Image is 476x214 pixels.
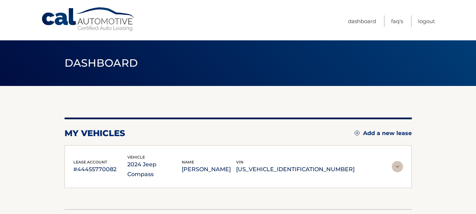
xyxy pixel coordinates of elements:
p: [US_VEHICLE_IDENTIFICATION_NUMBER] [236,165,355,174]
p: [PERSON_NAME] [182,165,236,174]
a: Logout [418,15,435,27]
span: Dashboard [65,56,138,69]
a: FAQ's [391,15,403,27]
h2: my vehicles [65,128,125,139]
img: add.svg [355,131,360,135]
p: #44455770082 [73,165,128,174]
span: lease account [73,160,107,165]
a: Dashboard [348,15,376,27]
a: Cal Automotive [41,7,136,32]
a: Add a new lease [355,130,412,137]
img: accordion-rest.svg [392,161,403,172]
p: 2024 Jeep Compass [127,160,182,179]
span: vin [236,160,243,165]
span: vehicle [127,155,145,160]
span: name [182,160,194,165]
